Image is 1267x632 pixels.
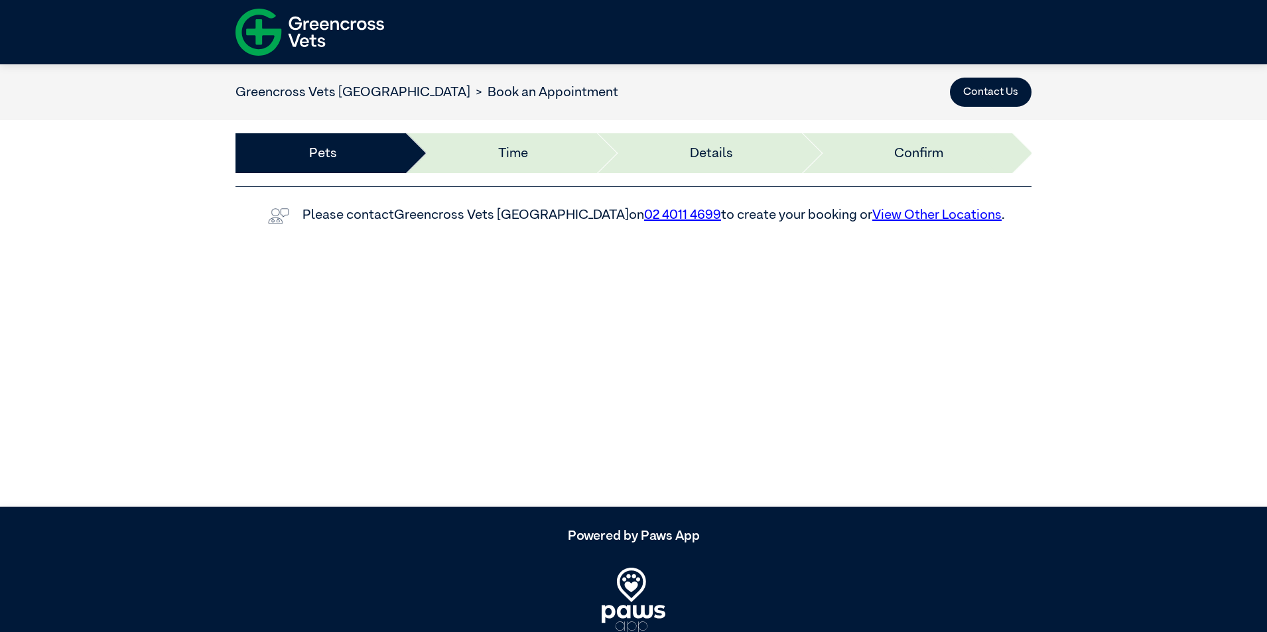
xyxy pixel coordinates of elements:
[235,528,1032,544] h5: Powered by Paws App
[235,3,384,61] img: f-logo
[263,203,295,229] img: vet
[470,82,618,102] li: Book an Appointment
[644,208,721,221] a: 02 4011 4699
[235,82,618,102] nav: breadcrumb
[872,208,1002,221] a: View Other Locations
[235,86,470,99] a: Greencross Vets [GEOGRAPHIC_DATA]
[950,78,1032,107] button: Contact Us
[302,208,1004,221] label: Please contact Greencross Vets [GEOGRAPHIC_DATA] on to create your booking or .
[309,143,337,163] a: Pets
